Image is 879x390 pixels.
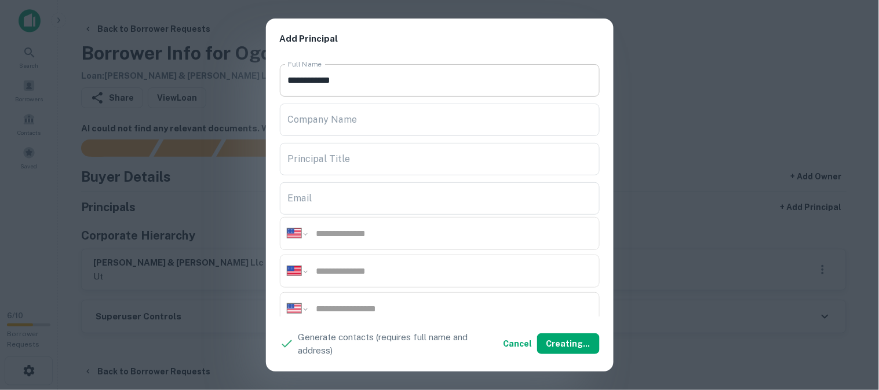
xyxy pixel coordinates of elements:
[298,330,499,358] p: Generate contacts (requires full name and address)
[266,19,614,60] h2: Add Principal
[537,333,600,354] button: Creating...
[288,59,322,69] label: Full Name
[499,333,537,354] button: Cancel
[821,297,879,353] iframe: Chat Widget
